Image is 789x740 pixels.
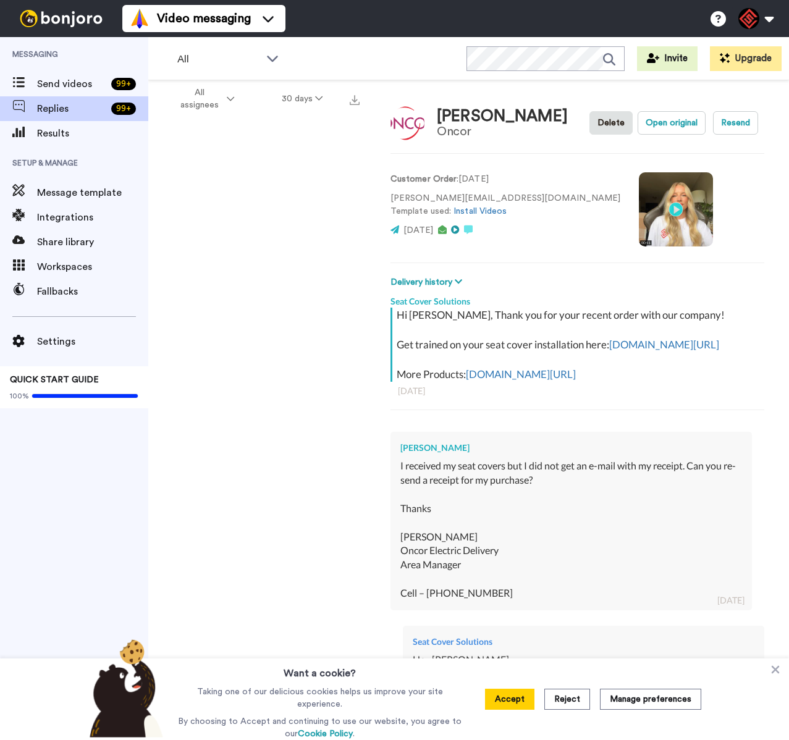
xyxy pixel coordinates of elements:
span: Fallbacks [37,284,148,299]
span: QUICK START GUIDE [10,376,99,384]
span: All assignees [174,86,224,111]
div: [DATE] [398,385,757,397]
a: [DOMAIN_NAME][URL] [609,338,719,351]
div: [PERSON_NAME] [400,442,742,454]
p: Taking one of our delicious cookies helps us improve your site experience. [175,686,465,710]
p: [PERSON_NAME][EMAIL_ADDRESS][DOMAIN_NAME] Template used: [390,192,620,218]
button: Upgrade [710,46,782,71]
img: vm-color.svg [130,9,150,28]
a: [DOMAIN_NAME][URL] [466,368,576,381]
span: All [177,52,260,67]
a: Install Videos [454,207,507,216]
span: Video messaging [157,10,251,27]
div: Hi [PERSON_NAME], Thank you for your recent order with our company! Get trained on your seat cove... [397,308,761,382]
img: export.svg [350,95,360,105]
button: 30 days [258,88,347,110]
span: [DATE] [403,226,433,235]
button: Open original [638,111,706,135]
button: Manage preferences [600,689,701,710]
button: Export all results that match these filters now. [346,90,363,108]
span: Results [37,126,148,141]
span: Replies [37,101,106,116]
img: bear-with-cookie.png [78,639,170,738]
div: 99 + [111,103,136,115]
div: Seat Cover Solutions [413,636,754,648]
div: Seat Cover Solutions [390,289,764,308]
p: By choosing to Accept and continuing to use our website, you agree to our . [175,715,465,740]
h3: Want a cookie? [284,658,356,681]
div: Oncor [437,125,568,138]
button: All assignees [151,82,258,116]
p: : [DATE] [390,173,620,186]
div: 99 + [111,78,136,90]
button: Delete [589,111,633,135]
a: Cookie Policy [298,729,353,738]
button: Reject [544,689,590,710]
strong: Customer Order [390,175,457,183]
button: Delivery history [390,275,466,289]
div: I received my seat covers but I did not get an e-mail with my receipt. Can you re-send a receipt ... [400,459,742,600]
span: Send videos [37,77,106,91]
span: Workspaces [37,259,148,274]
div: [DATE] [717,594,745,607]
span: Integrations [37,210,148,225]
button: Invite [637,46,698,71]
span: Message template [37,185,148,200]
img: Image of Matthew Winchester [390,106,424,140]
img: bj-logo-header-white.svg [15,10,108,27]
div: [PERSON_NAME] [437,107,568,125]
span: 100% [10,391,29,401]
span: Settings [37,334,148,349]
button: Resend [713,111,758,135]
span: Share library [37,235,148,250]
button: Accept [485,689,534,710]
